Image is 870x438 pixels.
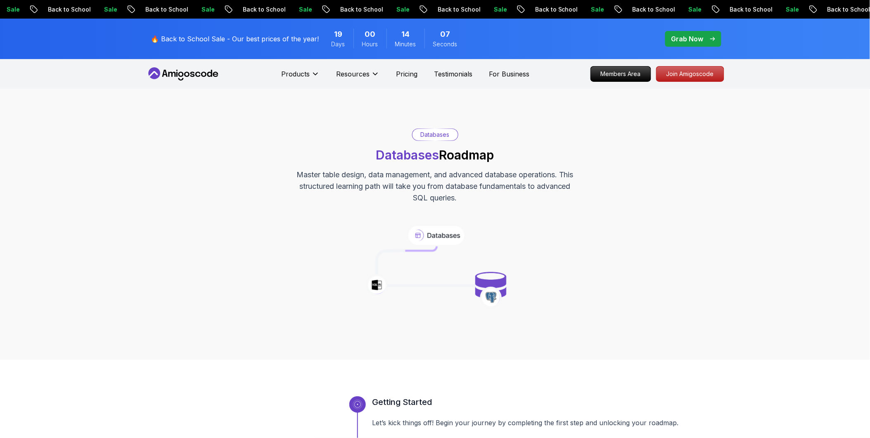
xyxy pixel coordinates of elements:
p: Sale [486,5,513,14]
h3: Getting Started [372,396,699,408]
span: 0 Hours [365,29,375,40]
span: Seconds [433,40,458,48]
span: Minutes [395,40,416,48]
a: Testimonials [434,69,472,79]
p: Sale [584,5,610,14]
p: 🔥 Back to School Sale - Our best prices of the year! [151,34,319,44]
span: 19 Days [334,29,342,40]
p: Join Amigoscode [657,67,724,81]
p: Grab Now [671,34,704,44]
p: Back to School [138,5,194,14]
p: Sale [97,5,123,14]
p: Members Area [591,67,651,81]
p: Back to School [723,5,779,14]
p: Sale [292,5,318,14]
p: Back to School [235,5,292,14]
span: 7 Seconds [440,29,450,40]
a: Join Amigoscode [656,66,724,82]
p: Back to School [528,5,584,14]
p: Resources [336,69,370,79]
p: Sale [194,5,220,14]
button: Resources [336,69,379,86]
p: Back to School [333,5,389,14]
span: Days [332,40,345,48]
span: Hours [362,40,378,48]
p: Sale [681,5,708,14]
p: Sale [779,5,805,14]
span: Databases [376,148,439,162]
p: Master table design, data management, and advanced database operations. This structured learning ... [296,169,574,204]
button: Products [281,69,320,86]
p: Sale [389,5,415,14]
span: 14 Minutes [401,29,410,40]
p: Back to School [625,5,681,14]
p: Let’s kick things off! Begin your journey by completing the first step and unlocking your roadmap. [372,418,699,428]
div: Databases [412,129,458,140]
a: Members Area [590,66,651,82]
p: Back to School [430,5,486,14]
p: Back to School [40,5,97,14]
a: For Business [489,69,529,79]
p: Products [281,69,310,79]
h1: Roadmap [376,148,494,162]
a: Pricing [396,69,417,79]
